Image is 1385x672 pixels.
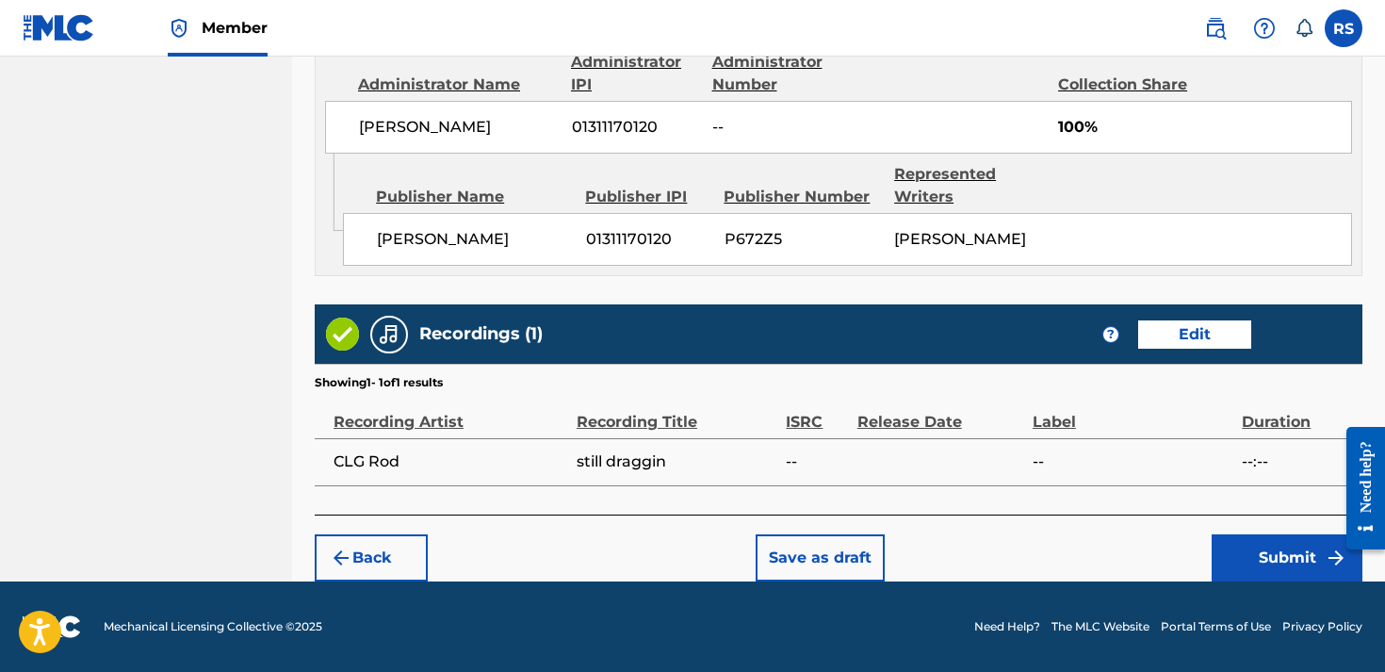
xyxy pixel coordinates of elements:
[585,186,709,208] div: Publisher IPI
[712,116,871,139] span: --
[1204,17,1227,40] img: search
[894,230,1026,248] span: [PERSON_NAME]
[712,51,872,96] div: Administrator Number
[419,323,543,345] h5: Recordings (1)
[572,116,698,139] span: 01311170120
[1282,618,1362,635] a: Privacy Policy
[377,228,572,251] span: [PERSON_NAME]
[786,391,847,434] div: ISRC
[577,451,776,473] span: still draggin
[358,74,557,96] div: Administrator Name
[330,547,352,569] img: 7ee5dd4eb1f8a8e3ef2f.svg
[334,391,567,434] div: Recording Artist
[168,17,190,40] img: Top Rightsholder
[894,163,1051,208] div: Represented Writers
[1325,9,1362,47] div: User Menu
[315,534,428,582] button: Back
[23,14,95,41] img: MLC Logo
[974,618,1040,635] a: Need Help?
[1246,9,1283,47] div: Help
[23,615,81,638] img: logo
[1197,9,1234,47] a: Public Search
[359,116,558,139] span: [PERSON_NAME]
[724,186,880,208] div: Publisher Number
[378,323,400,346] img: Recordings
[1033,391,1232,434] div: Label
[571,51,698,96] div: Administrator IPI
[577,391,776,434] div: Recording Title
[1103,327,1118,342] span: ?
[315,374,443,391] p: Showing 1 - 1 of 1 results
[1051,618,1149,635] a: The MLC Website
[202,17,268,39] span: Member
[1161,618,1271,635] a: Portal Terms of Use
[857,391,1023,434] div: Release Date
[326,318,359,351] img: Valid
[104,618,322,635] span: Mechanical Licensing Collective © 2025
[1242,391,1353,434] div: Duration
[1058,116,1351,139] span: 100%
[756,534,885,582] button: Save as draft
[725,228,880,251] span: P672Z5
[586,228,710,251] span: 01311170120
[1325,547,1347,569] img: f7272a7cc735f4ea7f67.svg
[1253,17,1276,40] img: help
[1212,534,1362,582] button: Submit
[786,451,847,473] span: --
[1138,320,1251,349] button: Edit
[1242,451,1353,473] span: --:--
[1295,19,1313,38] div: Notifications
[1033,451,1232,473] span: --
[376,186,571,208] div: Publisher Name
[1058,74,1207,96] div: Collection Share
[334,451,567,473] span: CLG Rod
[1332,408,1385,569] iframe: Resource Center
